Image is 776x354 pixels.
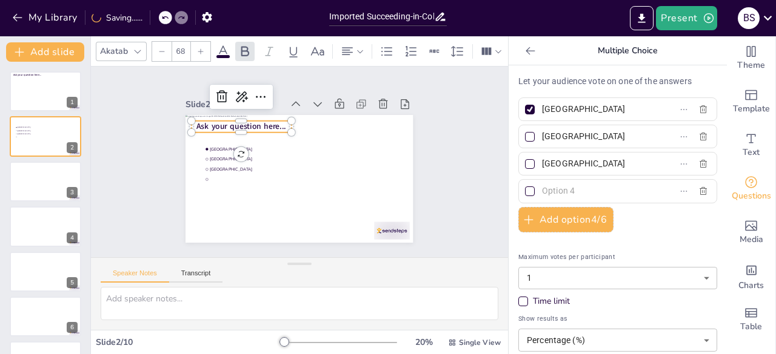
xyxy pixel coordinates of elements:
span: [GEOGRAPHIC_DATA] [18,126,51,128]
span: Single View [459,338,501,347]
div: Slide 2 / 10 [96,336,281,348]
input: Option 3 [542,155,655,172]
div: 3 [67,187,78,198]
span: [GEOGRAPHIC_DATA] [210,157,315,162]
span: [GEOGRAPHIC_DATA] [210,166,315,172]
button: Export to PowerPoint [630,6,654,30]
div: Time limit [518,295,717,307]
input: Option 4 [542,182,655,200]
button: Add slide [6,42,84,62]
input: Insert title [329,8,433,25]
div: Saving...... [92,12,142,24]
span: Maximum votes per participant [518,252,717,262]
span: Show results as [518,313,717,324]
div: Get real-time input from your audience [727,167,775,211]
span: Text [743,146,760,159]
button: Transcript [169,269,223,283]
div: Add charts and graphs [727,254,775,298]
div: Percentage (%) [518,329,717,351]
button: My Library [9,8,82,27]
div: 5 [10,252,81,292]
div: 6 [10,297,81,336]
span: [GEOGRAPHIC_DATA] [18,133,51,134]
button: Add option4/6 [518,207,614,232]
div: Column Count [478,42,505,61]
div: 6 [67,322,78,333]
div: 3 [10,162,81,202]
span: [GEOGRAPHIC_DATA] [210,146,315,152]
span: Charts [738,279,764,292]
div: 4 [10,206,81,246]
span: Table [740,320,762,333]
span: [GEOGRAPHIC_DATA] [18,129,51,131]
input: Option 1 [542,100,655,118]
div: Change the overall theme [727,36,775,80]
div: 1 [10,71,81,111]
button: B S [738,6,760,30]
div: Akatab [98,43,130,59]
div: Add a table [727,298,775,341]
div: B S [738,7,760,29]
span: Template [733,102,770,116]
input: Option 2 [542,128,655,145]
div: 1 [67,97,78,108]
button: Speaker Notes [101,269,169,283]
button: Present [656,6,717,30]
div: 2 [67,142,78,153]
div: 20 % [409,336,438,348]
span: Questions [732,189,771,203]
span: Media [740,233,763,246]
span: Theme [737,59,765,72]
span: Ask your question here... [13,73,42,77]
div: 2 [10,116,81,156]
div: 1 [518,267,717,289]
div: Add images, graphics, shapes or video [727,211,775,254]
div: Time limit [533,295,570,307]
div: 5 [67,277,78,288]
span: Ask your question here... [196,121,286,132]
p: Let your audience vote on one of the answers [518,75,717,88]
p: Multiple Choice [540,36,715,65]
div: 4 [67,232,78,243]
div: Add ready made slides [727,80,775,123]
div: Add text boxes [727,123,775,167]
div: Slide 2 [186,99,282,110]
